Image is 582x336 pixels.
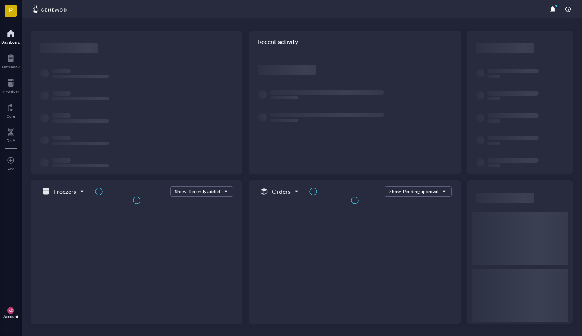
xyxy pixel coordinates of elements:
[2,89,19,94] div: Inventory
[389,188,438,195] div: Show: Pending approval
[7,101,15,118] a: Core
[175,188,220,195] div: Show: Recently added
[272,187,291,196] h5: Orders
[2,64,20,69] div: Notebook
[2,77,19,94] a: Inventory
[7,138,15,143] div: DNA
[9,5,13,15] span: P
[31,5,69,14] img: genemod-logo
[1,27,20,44] a: Dashboard
[3,314,18,319] div: Account
[249,31,460,52] div: Recent activity
[7,114,15,118] div: Core
[54,187,76,196] h5: Freezers
[7,166,15,171] div: Add
[1,40,20,44] div: Dashboard
[7,126,15,143] a: DNA
[9,309,13,312] span: AC
[2,52,20,69] a: Notebook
